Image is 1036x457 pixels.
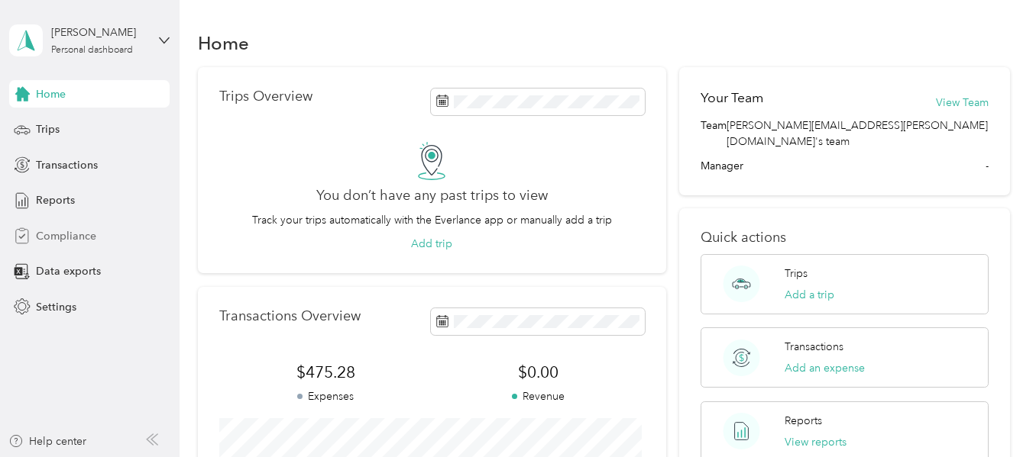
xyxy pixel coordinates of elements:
span: $0.00 [432,362,644,383]
span: Home [36,86,66,102]
div: [PERSON_NAME] [51,24,147,40]
p: Expenses [219,388,432,404]
span: Settings [36,299,76,315]
p: Reports [785,413,822,429]
iframe: Everlance-gr Chat Button Frame [950,372,1036,457]
span: [PERSON_NAME][EMAIL_ADDRESS][PERSON_NAME][DOMAIN_NAME]'s team [727,117,988,150]
div: Personal dashboard [51,46,133,55]
span: $475.28 [219,362,432,383]
button: Help center [8,433,86,449]
button: View Team [936,95,989,111]
span: Trips [36,121,60,137]
p: Quick actions [701,230,988,246]
button: Add trip [411,236,452,252]
p: Transactions [785,339,843,355]
span: Reports [36,192,75,208]
button: Add a trip [785,287,834,303]
span: Team [701,117,727,150]
p: Track your trips automatically with the Everlance app or manually add a trip [252,212,612,228]
p: Trips [785,266,808,282]
p: Revenue [432,388,644,404]
span: - [986,158,989,174]
h2: Your Team [701,89,763,108]
p: Trips Overview [219,89,312,105]
h1: Home [198,35,249,51]
h2: You don’t have any past trips to view [316,188,548,204]
span: Manager [701,158,743,174]
button: Add an expense [785,360,865,376]
span: Compliance [36,228,96,244]
button: View reports [785,434,847,450]
span: Data exports [36,263,101,279]
p: Transactions Overview [219,308,361,324]
span: Transactions [36,157,98,173]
